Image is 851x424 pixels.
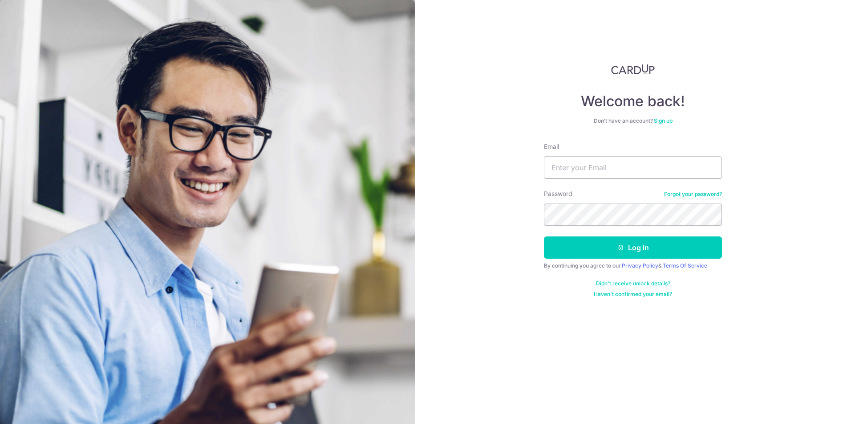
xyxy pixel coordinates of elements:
a: Sign up [654,117,673,124]
label: Email [544,142,559,151]
a: Didn't receive unlock details? [596,280,670,287]
a: Privacy Policy [622,262,658,269]
a: Forgot your password? [664,191,722,198]
div: Don’t have an account? [544,117,722,124]
input: Enter your Email [544,156,722,179]
img: CardUp Logo [611,64,655,75]
button: Log in [544,236,722,259]
a: Terms Of Service [663,262,707,269]
h4: Welcome back! [544,92,722,110]
div: By continuing you agree to our & [544,262,722,269]
label: Password [544,189,572,198]
a: Haven't confirmed your email? [594,291,672,298]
